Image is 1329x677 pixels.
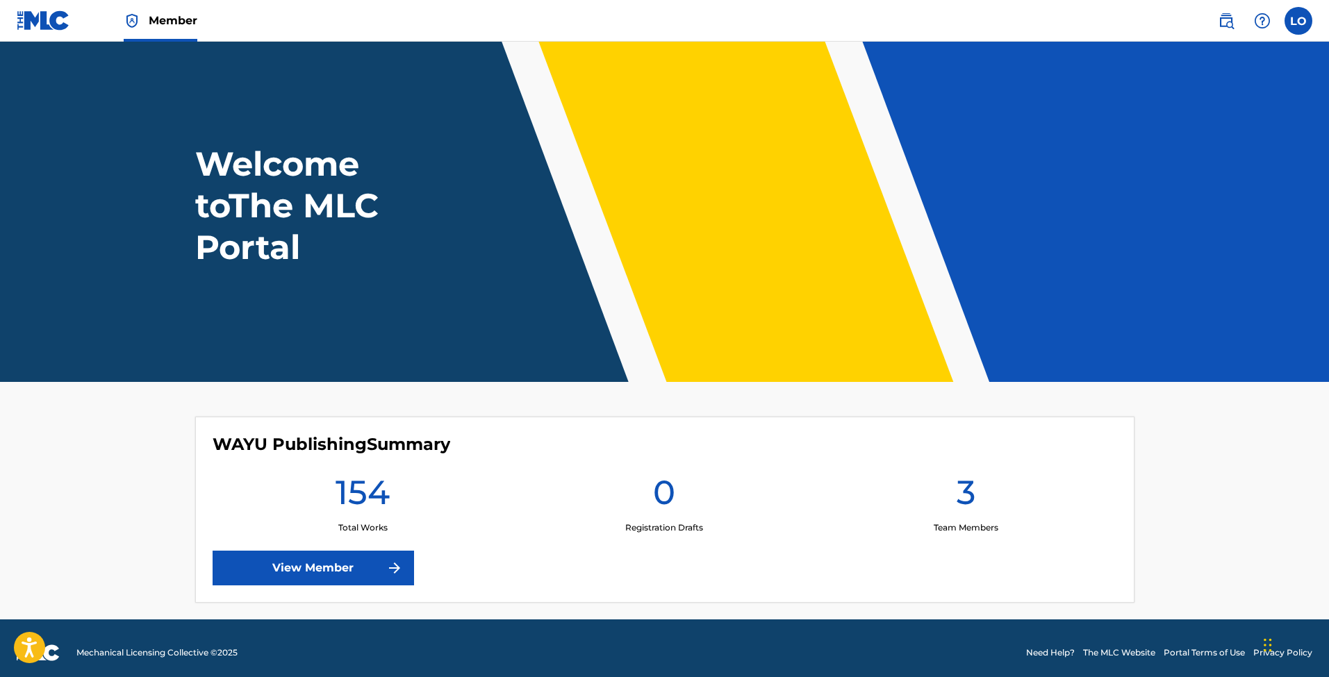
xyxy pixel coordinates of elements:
span: Mechanical Licensing Collective © 2025 [76,646,238,659]
a: Portal Terms of Use [1164,646,1245,659]
p: Total Works [338,521,388,534]
p: Team Members [934,521,998,534]
h4: WAYU Publishing [213,434,450,455]
div: Drag [1264,624,1272,666]
img: MLC Logo [17,10,70,31]
h1: 3 [957,471,975,521]
img: Top Rightsholder [124,12,140,29]
a: Privacy Policy [1253,646,1312,659]
h1: Welcome to The MLC Portal [195,143,455,268]
div: User Menu [1285,7,1312,35]
span: Member [149,12,197,28]
h1: 0 [653,471,675,521]
img: help [1254,12,1271,29]
h1: 154 [336,471,390,521]
img: search [1218,12,1235,29]
a: The MLC Website [1083,646,1155,659]
a: View Member [213,551,414,585]
img: f7272a7cc735f4ea7f67.svg [386,560,403,576]
div: Help [1248,7,1276,35]
a: Public Search [1212,7,1240,35]
a: Need Help? [1026,646,1075,659]
iframe: Chat Widget [1260,610,1329,677]
p: Registration Drafts [625,521,703,534]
